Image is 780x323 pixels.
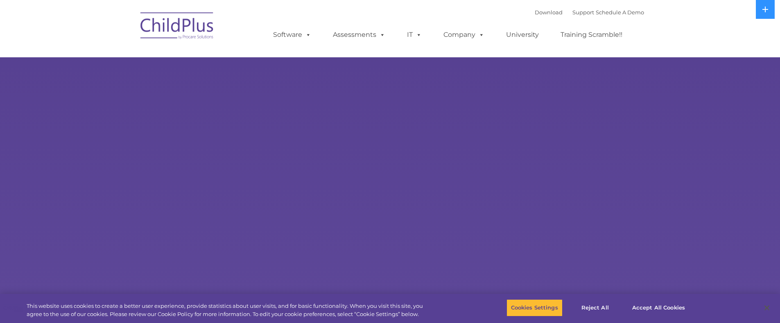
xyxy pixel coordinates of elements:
a: Company [435,27,493,43]
a: Software [265,27,319,43]
a: Training Scramble!! [552,27,631,43]
button: Reject All [570,299,621,316]
button: Close [758,299,776,317]
button: Cookies Settings [506,299,563,316]
a: Assessments [325,27,393,43]
a: Support [572,9,594,16]
a: IT [399,27,430,43]
button: Accept All Cookies [628,299,690,316]
a: Schedule A Demo [596,9,644,16]
img: ChildPlus by Procare Solutions [136,7,218,47]
a: Download [535,9,563,16]
a: University [498,27,547,43]
div: This website uses cookies to create a better user experience, provide statistics about user visit... [27,302,429,318]
font: | [535,9,644,16]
